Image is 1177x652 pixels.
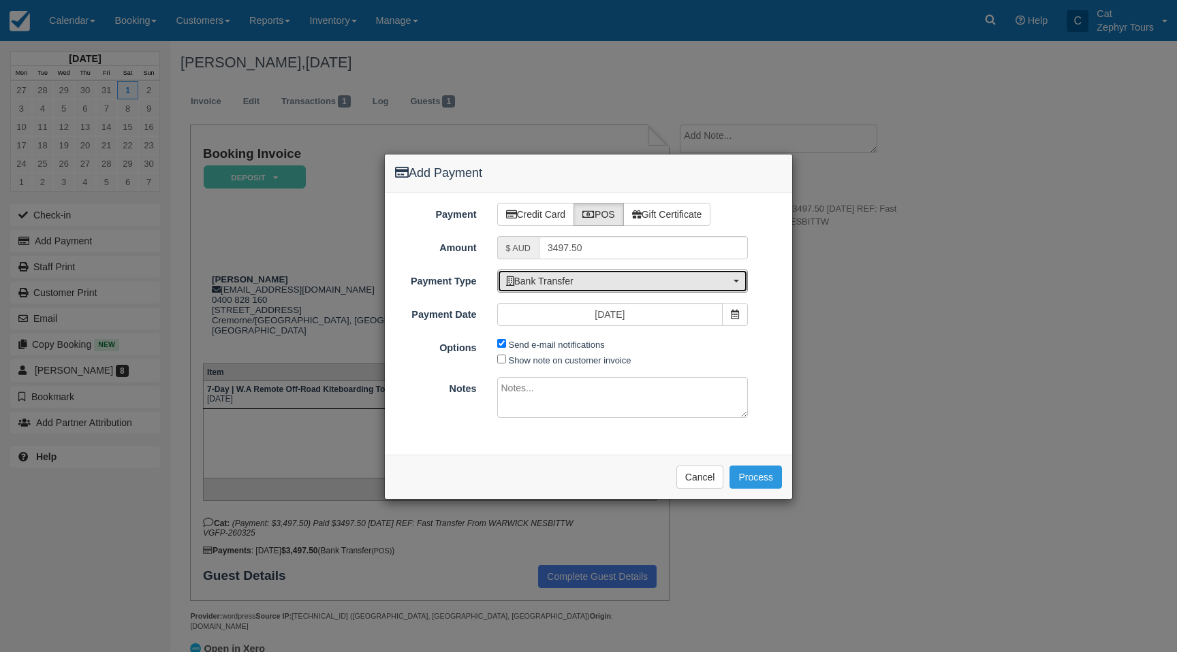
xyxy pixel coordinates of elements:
[574,203,624,226] label: POS
[385,270,487,289] label: Payment Type
[506,244,531,253] small: $ AUD
[509,355,631,365] label: Show note on customer invoice
[729,466,782,489] button: Process
[395,165,782,182] h4: Add Payment
[385,236,487,255] label: Amount
[539,236,748,259] input: Valid amount required.
[676,466,724,489] button: Cancel
[623,203,711,226] label: Gift Certificate
[506,274,731,288] span: Bank Transfer
[385,303,487,322] label: Payment Date
[497,270,749,293] button: Bank Transfer
[385,377,487,396] label: Notes
[385,203,487,222] label: Payment
[509,340,605,350] label: Send e-mail notifications
[497,203,575,226] label: Credit Card
[385,336,487,355] label: Options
